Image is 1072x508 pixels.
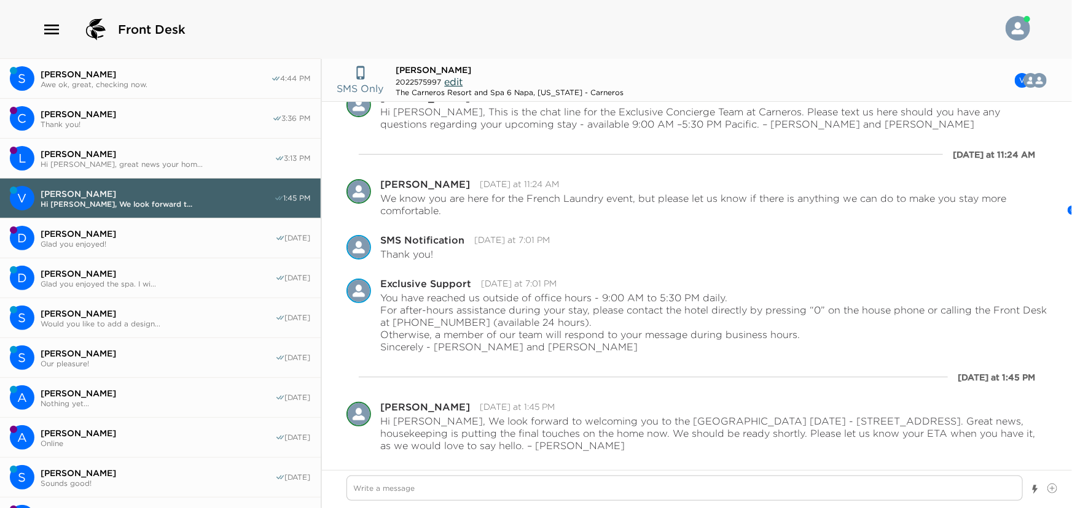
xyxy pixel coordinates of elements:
div: [PERSON_NAME] [381,179,471,189]
time: 2025-09-26T18:24:52.424Z [480,179,560,190]
div: Sandra Grignon [10,465,34,490]
div: The Carneros Resort and Spa 6 Napa, [US_STATE] - Carneros [396,88,624,97]
div: S [10,66,34,91]
span: [DATE] [285,313,311,323]
div: SMS Notification [346,235,371,260]
span: [PERSON_NAME] [41,468,275,479]
img: logo [81,15,111,44]
div: Victoria Stack [10,186,34,210]
div: V [10,186,34,210]
span: [PERSON_NAME] [41,268,275,279]
span: 1:45 PM [284,193,311,203]
span: 4:44 PM [281,74,311,83]
div: [PERSON_NAME] [381,93,471,102]
button: SCV [1000,68,1057,93]
span: [DATE] [285,472,311,482]
div: D [10,266,34,290]
span: edit [445,75,463,88]
button: Show templates [1031,479,1039,500]
div: Amy McDougall [10,425,34,450]
div: L [10,146,34,171]
p: Thank you! [381,248,434,260]
span: 2022575997 [396,77,442,87]
time: 2025-09-27T02:01:53.441Z [475,234,550,245]
p: We know you are here for the French Laundry event, but please let us know if there is anything we... [381,192,1048,217]
div: C [10,106,34,131]
span: Hi [PERSON_NAME], great news your hom... [41,160,275,169]
div: Doug Leith [10,266,34,290]
span: [PERSON_NAME] [41,188,274,199]
img: S [346,402,371,426]
span: Hi [PERSON_NAME], We look forward t... [41,199,274,209]
div: Exclusive Support [381,279,472,288]
time: 2025-09-27T02:01:57.614Z [482,278,557,289]
time: 2025-10-01T20:45:16.501Z [480,401,555,412]
div: [DATE] at 11:24 AM [953,148,1035,161]
div: A [10,385,34,410]
span: [DATE] [285,353,311,363]
span: Front Desk [118,21,186,38]
span: [PERSON_NAME] [41,348,275,359]
span: 3:36 PM [282,114,311,123]
img: S [346,93,371,117]
div: A [10,425,34,450]
span: 3:13 PM [284,153,311,163]
span: Nothing yet... [41,399,275,408]
img: E [346,279,371,303]
div: Courtney Wilson [10,106,34,131]
div: SMS Notification [381,235,465,245]
span: Glad you enjoyed the spa. I wi... [41,279,275,288]
div: Lauren Salata [10,146,34,171]
div: D [10,226,34,250]
img: S [346,179,371,204]
span: [PERSON_NAME] [41,428,275,439]
img: User [1006,16,1030,40]
div: [DATE] at 1:45 PM [958,371,1035,383]
p: Hi [PERSON_NAME], This is the chat line for the Exclusive Concierge Team at Carneros. Please text... [381,106,1048,130]
div: Exclusive Support [346,279,371,303]
div: Amy Hoying [10,385,34,410]
div: Stuart Wolpoff [10,306,34,330]
p: You have reached us outside of office hours - 9:00 AM to 5:30 PM daily. For after-hours assistanc... [381,291,1048,353]
div: [PERSON_NAME] [381,402,471,412]
span: [PERSON_NAME] [41,388,275,399]
span: [PERSON_NAME] [41,308,275,319]
img: S [346,235,371,260]
span: [PERSON_NAME] [396,64,472,75]
div: Shawn Jackson [10,66,34,91]
span: Sounds good! [41,479,275,488]
span: [DATE] [285,273,311,283]
div: S [10,345,34,370]
p: Hi [PERSON_NAME], We look forward to welcoming you to the [GEOGRAPHIC_DATA] [DATE] - [STREET_ADDR... [381,415,1048,452]
span: [PERSON_NAME] [41,148,275,160]
div: S [10,306,34,330]
span: Online [41,439,275,448]
div: Diane Campion [10,226,34,250]
div: Sandra Grignon [10,345,34,370]
span: Would you like to add a design... [41,319,275,328]
div: Sandra Grignon [346,93,371,117]
img: S [1032,73,1047,88]
span: [PERSON_NAME] [41,228,275,239]
span: [DATE] [285,433,311,442]
p: SMS Only [337,81,384,96]
span: [PERSON_NAME] [41,109,272,120]
textarea: Write a message [346,475,1023,501]
span: Our pleasure! [41,359,275,368]
span: Thank you! [41,120,272,129]
div: Sandra Grignon [346,179,371,204]
div: Sandra Grignon [346,402,371,426]
span: Glad you enjoyed! [41,239,275,248]
time: 2025-09-20T19:24:08.500Z [480,92,511,103]
div: Sandra Grignon [1032,73,1047,88]
span: [DATE] [285,233,311,243]
span: [DATE] [285,393,311,402]
span: Awe ok, great, checking now. [41,80,271,89]
span: [PERSON_NAME] [41,69,271,80]
div: S [10,465,34,490]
